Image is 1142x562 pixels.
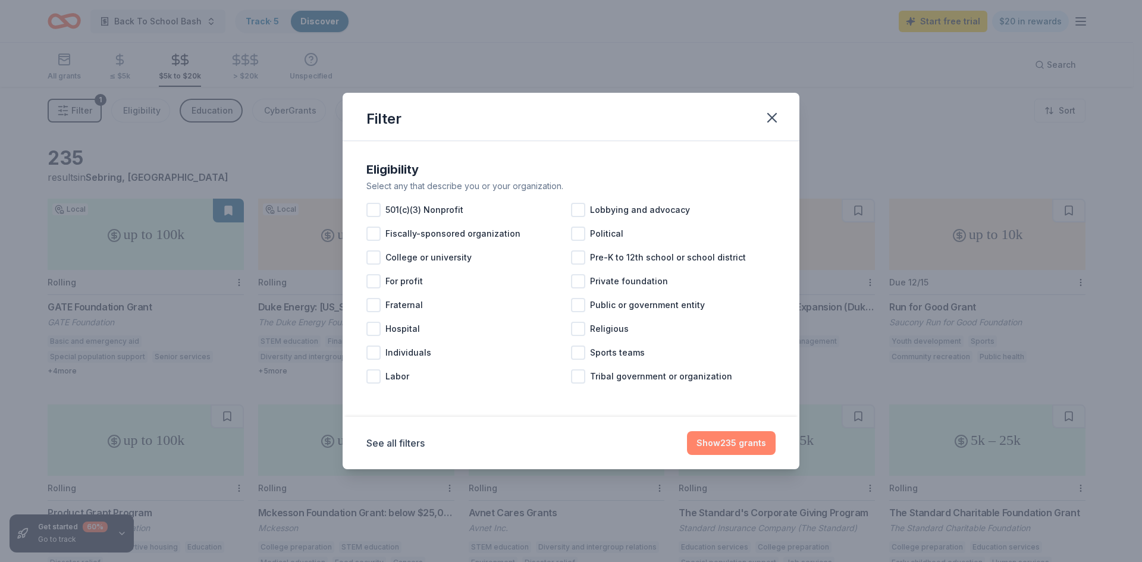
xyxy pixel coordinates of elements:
span: College or university [385,250,472,265]
span: Labor [385,369,409,384]
span: Lobbying and advocacy [590,203,690,217]
span: Sports teams [590,346,645,360]
div: Select any that describe you or your organization. [366,179,776,193]
button: Show235 grants [687,431,776,455]
span: Fraternal [385,298,423,312]
div: Filter [366,109,401,128]
button: See all filters [366,436,425,450]
span: Private foundation [590,274,668,288]
span: Tribal government or organization [590,369,732,384]
span: Pre-K to 12th school or school district [590,250,746,265]
span: Public or government entity [590,298,705,312]
span: 501(c)(3) Nonprofit [385,203,463,217]
span: Political [590,227,623,241]
div: Eligibility [366,160,776,179]
span: Fiscally-sponsored organization [385,227,520,241]
span: For profit [385,274,423,288]
span: Religious [590,322,629,336]
span: Hospital [385,322,420,336]
span: Individuals [385,346,431,360]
